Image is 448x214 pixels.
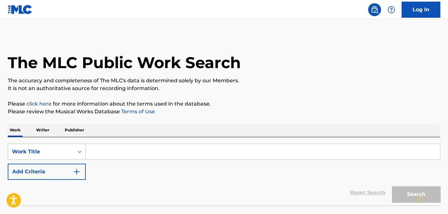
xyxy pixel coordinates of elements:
[371,6,378,14] img: search
[8,144,440,206] form: Search Form
[8,85,440,92] p: It is not an authoritative source for recording information.
[63,123,86,137] p: Publisher
[8,108,440,116] p: Please review the Musical Works Database
[387,6,395,14] img: help
[26,101,52,107] a: click here
[8,164,86,180] button: Add Criteria
[402,2,440,18] a: Log In
[8,5,33,14] img: MLC Logo
[120,108,155,115] a: Terms of Use
[8,123,23,137] p: Work
[8,53,241,72] h1: The MLC Public Work Search
[8,77,440,85] p: The accuracy and completeness of The MLC's data is determined solely by our Members.
[416,183,448,214] iframe: Chat Widget
[385,3,398,16] div: Help
[12,148,70,156] div: Work Title
[418,189,422,209] div: Drag
[368,3,381,16] a: Public Search
[34,123,51,137] p: Writer
[73,168,81,176] img: 9d2ae6d4665cec9f34b9.svg
[8,100,440,108] p: Please for more information about the terms used in the database.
